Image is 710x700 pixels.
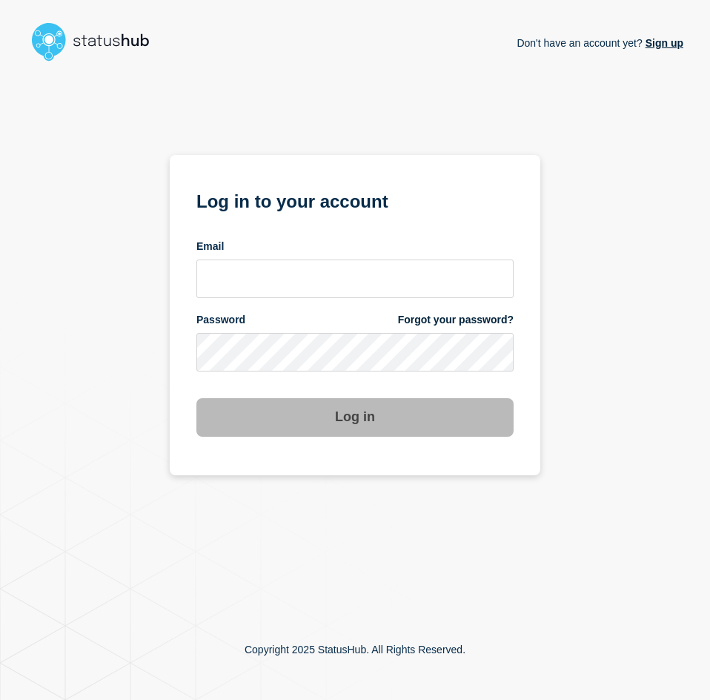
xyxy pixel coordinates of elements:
[196,333,514,372] input: password input
[196,398,514,437] button: Log in
[27,18,167,65] img: StatusHub logo
[643,37,683,49] a: Sign up
[196,240,224,254] span: Email
[517,25,683,61] p: Don't have an account yet?
[196,186,514,214] h1: Log in to your account
[196,313,245,327] span: Password
[398,313,514,327] a: Forgot your password?
[245,644,465,656] p: Copyright 2025 StatusHub. All Rights Reserved.
[196,260,514,298] input: email input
